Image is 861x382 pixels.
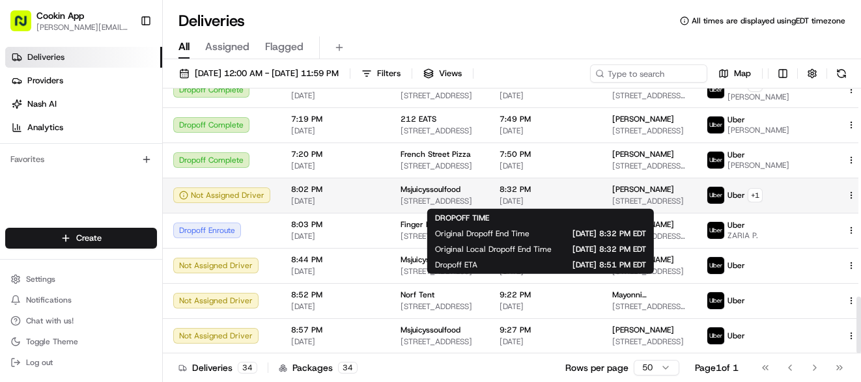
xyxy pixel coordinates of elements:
span: Uber [727,295,745,306]
button: Refresh [832,64,851,83]
span: 8:57 PM [291,325,380,335]
span: [STREET_ADDRESS][PERSON_NAME] [401,231,479,241]
button: Chat with us! [5,312,157,330]
span: Wisdom [PERSON_NAME] [40,237,139,247]
span: [DATE] 8:32 PM EDT [550,228,646,239]
span: [STREET_ADDRESS][PERSON_NAME] [612,90,686,101]
img: 8016278978528_b943e370aa5ada12b00a_72.png [27,124,51,148]
span: 7:50 PM [500,149,591,159]
button: Views [417,64,468,83]
a: Powered byPylon [92,285,158,295]
img: 1736555255976-a54dd68f-1ca7-489b-9aae-adbdc363a1c4 [26,238,36,248]
span: Analytics [27,122,63,133]
span: [PERSON_NAME] [612,184,674,195]
div: 34 [338,362,358,374]
div: 34 [238,362,257,374]
span: 7:49 PM [500,114,591,124]
button: Filters [356,64,406,83]
img: 1736555255976-a54dd68f-1ca7-489b-9aae-adbdc363a1c4 [26,202,36,213]
span: [STREET_ADDRESS] [612,336,686,347]
span: Map [734,68,751,79]
span: [DATE] [115,202,142,212]
span: Providers [27,75,63,87]
span: [DATE] [291,336,380,347]
img: uber-new-logo.jpeg [707,116,724,133]
img: uber-new-logo.jpeg [707,327,724,344]
p: Welcome 👋 [13,52,237,73]
span: [DATE] 12:00 AM - [DATE] 11:59 PM [195,68,339,79]
input: Clear [34,84,215,98]
button: [DATE] 12:00 AM - [DATE] 11:59 PM [173,64,345,83]
span: [STREET_ADDRESS] [401,266,479,277]
div: Page 1 of 1 [695,361,739,374]
span: Uber [727,190,745,200]
span: [PERSON_NAME] [612,325,674,335]
span: 7:20 PM [291,149,380,159]
span: [DATE] [500,336,591,347]
button: [PERSON_NAME][EMAIL_ADDRESS][DOMAIN_NAME] [36,22,130,33]
span: Uber [727,220,745,230]
span: [STREET_ADDRESS][PERSON_NAME] [612,301,686,312]
span: Uber [727,260,745,271]
span: 212 EATS [401,114,436,124]
span: 8:52 PM [291,290,380,300]
img: uber-new-logo.jpeg [707,292,724,309]
span: • [141,237,146,247]
span: Nash AI [27,98,57,110]
button: Create [5,228,157,249]
span: • [108,202,113,212]
span: [STREET_ADDRESS] [401,301,479,312]
div: Deliveries [178,361,257,374]
span: All times are displayed using EDT timezone [692,16,845,26]
span: [DATE] [500,126,591,136]
button: Log out [5,353,157,372]
span: [STREET_ADDRESS] [612,126,686,136]
span: [STREET_ADDRESS][PERSON_NAME][PERSON_NAME] [612,161,686,171]
span: [DATE] [500,301,591,312]
img: Brigitte Vinadas [13,189,34,210]
img: uber-new-logo.jpeg [707,81,724,98]
button: Not Assigned Driver [173,187,270,203]
img: uber-new-logo.jpeg [707,152,724,169]
span: Msjuicyssoulfood [401,325,460,335]
input: Type to search [590,64,707,83]
span: [DATE] [291,231,380,241]
span: [PERSON_NAME] [727,160,789,171]
h1: Deliveries [178,10,245,31]
span: Chat with us! [26,316,74,326]
span: Create [76,232,102,244]
span: 8:03 PM [291,219,380,230]
span: [DATE] [291,126,380,136]
span: Cookin App [36,9,84,22]
span: [DATE] 8:32 PM EDT [572,244,646,254]
span: [DATE] [291,266,380,277]
a: Providers [5,70,162,91]
a: Analytics [5,117,162,138]
span: Views [439,68,462,79]
img: Wisdom Oko [13,225,34,250]
button: Notifications [5,291,157,309]
img: 1736555255976-a54dd68f-1ca7-489b-9aae-adbdc363a1c4 [13,124,36,148]
div: Packages [279,361,358,374]
span: Finger Lick’N Snack Shack [401,219,479,230]
span: [DATE] 8:51 PM EDT [498,260,646,270]
span: Uber [727,150,745,160]
span: 7:19 PM [291,114,380,124]
span: Msjuicyssoulfood [401,254,460,265]
span: [DATE] [500,161,591,171]
span: Notifications [26,295,72,305]
span: Pylon [130,286,158,295]
div: Past conversations [13,169,87,180]
span: 8:44 PM [291,254,380,265]
button: +1 [748,188,763,202]
span: [STREET_ADDRESS] [401,126,479,136]
span: 8:32 PM [500,184,591,195]
button: See all [202,167,237,182]
span: [DATE] [500,196,591,206]
span: Mayonni [PERSON_NAME] [612,290,686,300]
span: Toggle Theme [26,336,78,347]
span: [PERSON_NAME] [612,149,674,159]
img: uber-new-logo.jpeg [707,187,724,204]
span: [STREET_ADDRESS] [401,336,479,347]
span: French Street Pizza [401,149,471,159]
